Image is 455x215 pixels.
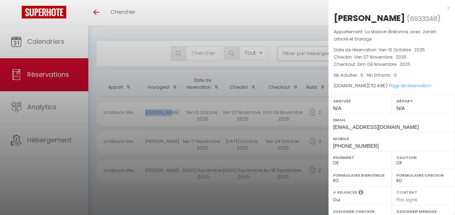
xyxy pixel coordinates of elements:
[334,29,437,42] span: La Maison Bretonne, avec Jardin arboré et Garage
[333,124,419,130] span: [EMAIL_ADDRESS][DOMAIN_NAME]
[396,97,450,105] label: Départ
[334,12,405,24] div: [PERSON_NAME]
[354,54,406,60] span: Ven 07 Novembre . 2025
[396,197,417,203] span: Pas signé
[379,47,425,53] span: Ven 10 Octobre . 2025
[333,97,387,105] label: Arrivée
[334,61,450,68] p: Checkout :
[333,143,379,149] span: [PHONE_NUMBER]
[334,83,450,89] div: [DOMAIN_NAME]
[333,154,387,161] label: Paiement
[396,154,450,161] label: Caution
[357,61,410,67] span: Dim 09 Novembre . 2025
[333,172,387,179] label: Formulaire Bienvenue
[410,14,437,23] span: 6933348
[334,54,450,61] p: Checkin :
[370,83,382,89] span: 712.43
[407,13,441,24] span: ( )
[368,83,388,89] span: ( €)
[334,28,450,43] p: Appartement :
[396,189,417,194] label: Contrat
[334,72,397,78] span: Nb Adultes : 6 -
[389,83,431,89] a: Page de réservation
[333,189,357,195] label: A relancer
[334,46,450,54] p: Date de réservation :
[328,4,450,12] div: x
[358,189,363,197] i: Sélectionner OUI si vous souhaiter envoyer les séquences de messages post-checkout
[396,172,450,179] label: Formulaire Checkin
[333,208,387,215] label: Assigner Checkin
[333,116,450,123] label: Email
[396,105,405,111] span: N/A
[333,105,341,111] span: N/A
[333,135,450,142] label: Mobile
[367,72,397,78] span: Nb Enfants : 0
[396,208,450,215] label: Assigner Menage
